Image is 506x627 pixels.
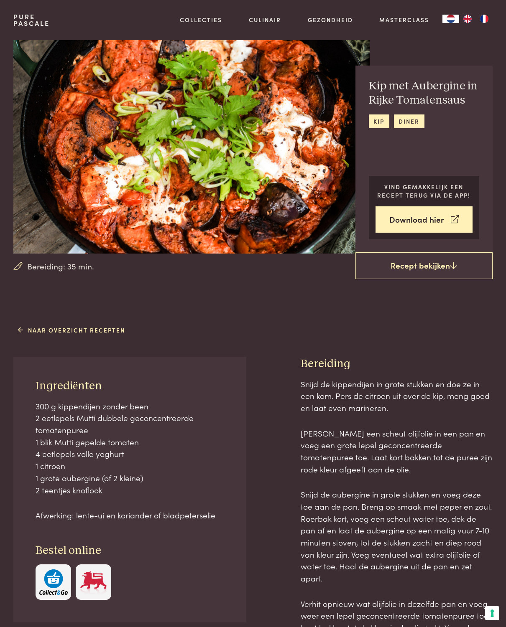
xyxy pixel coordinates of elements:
[308,15,353,24] a: Gezondheid
[442,15,493,23] aside: Language selected: Nederlands
[180,15,222,24] a: Collecties
[376,206,473,233] a: Download hier
[369,114,389,128] a: kip
[476,15,493,23] a: FR
[459,15,476,23] a: EN
[301,357,493,371] h3: Bereiding
[369,79,480,108] h2: Kip met Aubergine in Rijke Tomatensaus
[36,380,102,392] span: Ingrediënten
[36,400,224,496] p: 300 g kippendijen zonder been 2 eetlepels Mutti dubbele geconcentreerde tomatenpuree 1 blik Mutti...
[18,326,125,335] a: Naar overzicht recepten
[376,183,473,200] p: Vind gemakkelijk een recept terug via de app!
[459,15,493,23] ul: Language list
[79,569,107,595] img: Delhaize
[442,15,459,23] a: NL
[485,606,499,620] button: Uw voorkeuren voor toestemming voor trackingtechnologieën
[249,15,281,24] a: Culinair
[379,15,429,24] a: Masterclass
[301,427,493,475] p: [PERSON_NAME] een scheut olijfolie in een pan en voeg een grote lepel geconcentreerde tomatenpure...
[27,260,94,272] span: Bereiding: 35 min.
[13,40,370,254] img: Kip met Aubergine in Rijke Tomatensaus
[394,114,424,128] a: diner
[36,543,224,558] h3: Bestel online
[442,15,459,23] div: Language
[39,569,68,595] img: c308188babc36a3a401bcb5cb7e020f4d5ab42f7cacd8327e500463a43eeb86c.svg
[36,509,224,521] p: Afwerking: lente-ui en koriander of bladpeterselie
[355,252,493,279] a: Recept bekijken
[13,13,50,27] a: PurePascale
[301,378,493,414] p: Snijd de kippendijen in grote stukken en doe ze in een kom. Pers de citroen uit over de kip, meng...
[301,488,493,584] p: Snijd de aubergine in grote stukken en voeg deze toe aan de pan. Breng op smaak met peper en zout...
